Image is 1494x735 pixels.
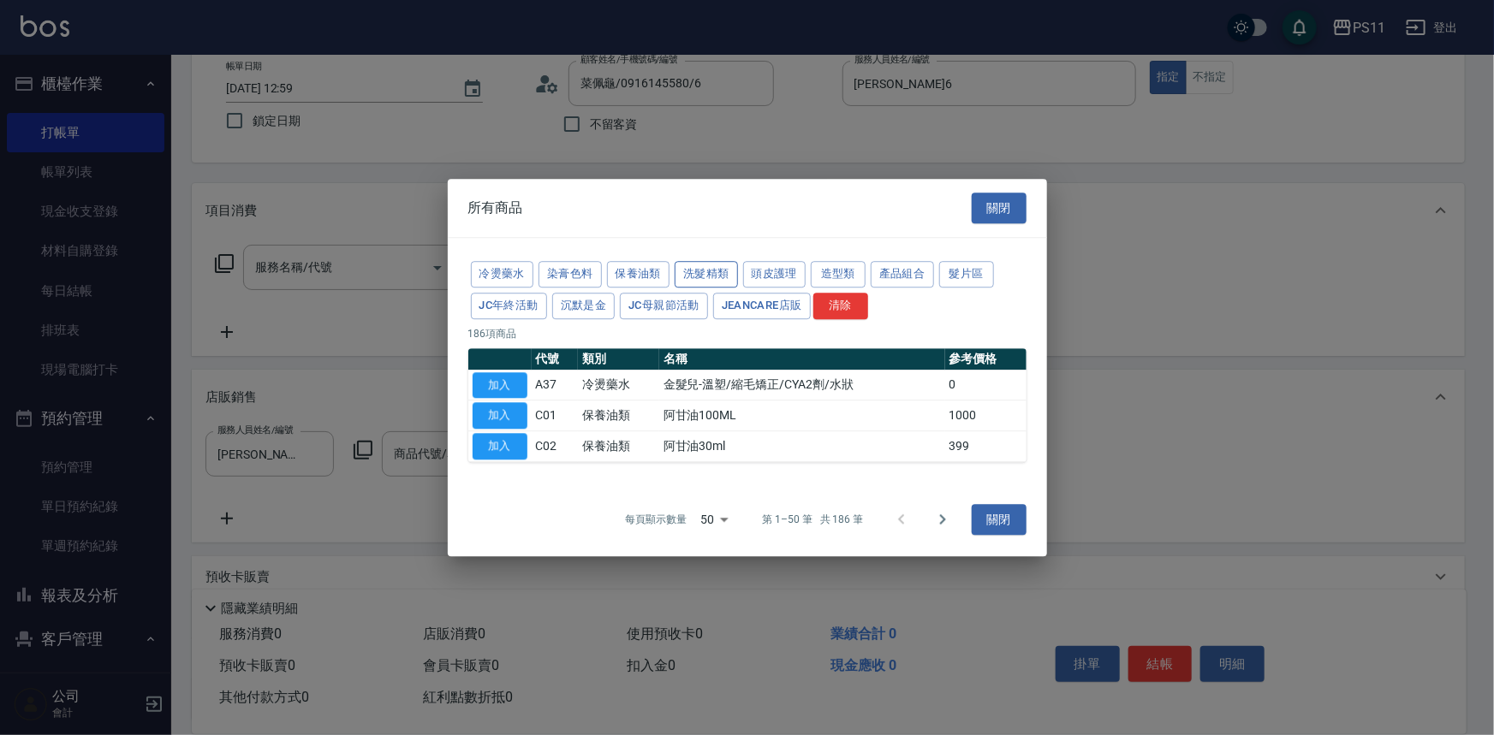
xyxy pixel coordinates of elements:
[607,261,670,287] button: 保養油類
[945,348,1027,370] th: 參考價格
[625,512,687,527] p: 每頁顯示數量
[473,403,527,430] button: 加入
[972,193,1027,224] button: 關閉
[471,261,534,287] button: 冷燙藥水
[473,372,527,399] button: 加入
[578,400,659,431] td: 保養油類
[532,431,579,462] td: C02
[578,348,659,370] th: 類別
[578,370,659,400] td: 冷燙藥水
[945,370,1027,400] td: 0
[532,348,579,370] th: 代號
[659,370,945,400] td: 金髮兒-溫塑/縮毛矯正/CYA2劑/水狀
[939,261,994,287] button: 髮片區
[659,400,945,431] td: 阿甘油100ML
[922,499,963,540] button: Go to next page
[693,496,735,542] div: 50
[659,431,945,462] td: 阿甘油30ml
[532,400,579,431] td: C01
[471,293,547,319] button: JC年終活動
[473,433,527,459] button: 加入
[620,293,708,319] button: JC母親節活動
[713,293,811,319] button: JeanCare店販
[659,348,945,370] th: 名稱
[813,293,868,319] button: 清除
[468,326,1027,341] p: 186 項商品
[675,261,738,287] button: 洗髮精類
[871,261,934,287] button: 產品組合
[468,199,523,216] span: 所有商品
[552,293,616,319] button: 沉默是金
[972,504,1027,536] button: 關閉
[945,400,1027,431] td: 1000
[539,261,602,287] button: 染膏色料
[762,512,863,527] p: 第 1–50 筆 共 186 筆
[743,261,807,287] button: 頭皮護理
[811,261,866,287] button: 造型類
[578,431,659,462] td: 保養油類
[532,370,579,400] td: A37
[945,431,1027,462] td: 399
